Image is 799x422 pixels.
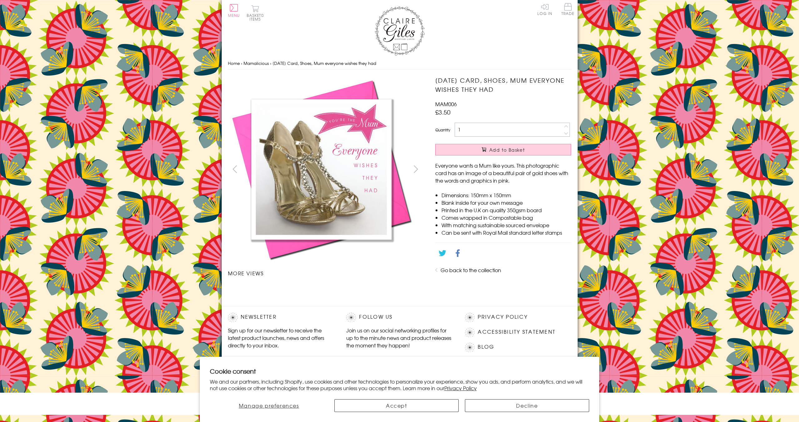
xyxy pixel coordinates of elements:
li: Dimensions: 150mm x 150mm [441,191,571,199]
span: MAM006 [435,100,457,108]
a: Home [228,60,240,66]
button: Add to Basket [435,144,571,155]
label: Quantity [435,127,450,133]
span: [DATE] Card, Shoes, Mum everyone wishes they had [273,60,376,66]
h2: Newsletter [228,313,334,322]
a: Accessibility Statement [478,328,555,336]
nav: breadcrumbs [228,57,571,70]
li: Can be sent with Royal Mail standard letter stamps [441,229,571,236]
img: Mother's Day Card, Shoes, Mum everyone wishes they had [228,76,415,263]
button: Manage preferences [210,399,328,412]
a: Trade [561,3,575,17]
ul: Carousel Pagination [228,283,423,297]
button: Basket0 items [247,5,264,21]
span: £3.50 [435,108,451,116]
li: Blank inside for your own message [441,199,571,206]
a: Privacy Policy [444,384,477,392]
span: › [241,60,242,66]
h2: Cookie consent [210,367,589,375]
img: Claire Giles Greetings Cards [375,6,425,56]
a: Go back to the collection [441,266,501,274]
span: 0 items [249,12,264,22]
a: Mamalicious [244,60,269,66]
li: Carousel Page 1 (Current Slide) [228,283,277,297]
h1: [DATE] Card, Shoes, Mum everyone wishes they had [435,76,571,94]
button: prev [228,162,242,176]
h2: Follow Us [346,313,452,322]
button: Decline [465,399,589,412]
button: Menu [228,4,240,17]
p: Sign up for our newsletter to receive the latest product launches, news and offers directly to yo... [228,326,334,349]
a: Log In [537,3,552,15]
p: We and our partners, including Shopify, use cookies and other technologies to personalize your ex... [210,378,589,391]
span: Manage preferences [239,402,299,409]
span: Trade [561,3,575,15]
a: Privacy Policy [478,313,527,321]
span: Menu [228,12,240,18]
li: With matching sustainable sourced envelope [441,221,571,229]
li: Comes wrapped in Compostable bag [441,214,571,221]
span: › [270,60,271,66]
button: next [409,162,423,176]
p: Everyone wants a Mum like yours. This photographic card has an image of a beautiful pair of gold ... [435,162,571,184]
li: Carousel Page 2 [277,283,325,297]
li: Printed in the U.K on quality 350gsm board [441,206,571,214]
span: Add to Basket [489,147,525,153]
button: Accept [334,399,459,412]
h3: More views [228,269,423,277]
a: Blog [478,343,494,351]
p: Join us on our social networking profiles for up to the minute news and product releases the mome... [346,326,452,349]
label: Email Address [228,356,334,362]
